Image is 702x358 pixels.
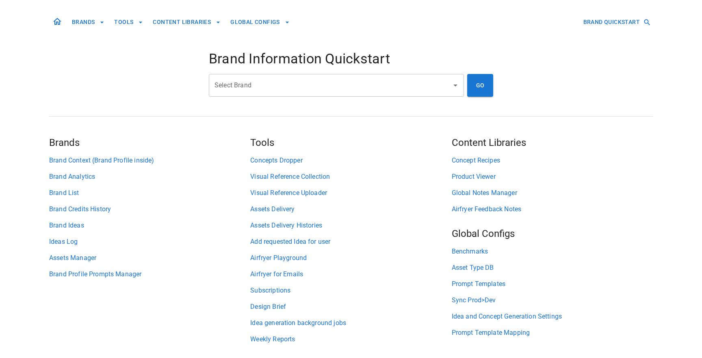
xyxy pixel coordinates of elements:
[250,286,451,295] a: Subscriptions
[250,318,451,328] a: Idea generation background jobs
[452,312,653,321] a: Idea and Concept Generation Settings
[250,269,451,279] a: Airfryer for Emails
[250,237,451,247] a: Add requested Idea for user
[452,328,653,338] a: Prompt Template Mapping
[49,136,250,149] h5: Brands
[452,172,653,182] a: Product Viewer
[452,263,653,273] a: Asset Type DB
[250,302,451,312] a: Design Brief
[250,253,451,263] a: Airfryer Playground
[69,15,108,30] button: BRANDS
[452,136,653,149] h5: Content Libraries
[49,269,250,279] a: Brand Profile Prompts Manager
[149,15,224,30] button: CONTENT LIBRARIES
[250,204,451,214] a: Assets Delivery
[452,156,653,165] a: Concept Recipes
[452,247,653,256] a: Benchmarks
[49,221,250,230] a: Brand Ideas
[580,15,653,30] button: BRAND QUICKSTART
[250,136,451,149] h5: Tools
[452,295,653,305] a: Sync Prod>Dev
[209,50,493,67] h4: Brand Information Quickstart
[250,172,451,182] a: Visual Reference Collection
[250,156,451,165] a: Concepts Dropper
[49,172,250,182] a: Brand Analytics
[49,156,250,165] a: Brand Context (Brand Profile inside)
[452,188,653,198] a: Global Notes Manager
[452,279,653,289] a: Prompt Templates
[49,253,250,263] a: Assets Manager
[111,15,146,30] button: TOOLS
[250,334,451,344] a: Weekly Reports
[452,204,653,214] a: Airfryer Feedback Notes
[49,188,250,198] a: Brand List
[49,237,250,247] a: Ideas Log
[452,227,653,240] h5: Global Configs
[250,221,451,230] a: Assets Delivery Histories
[467,74,493,97] button: GO
[450,80,461,91] button: Open
[250,188,451,198] a: Visual Reference Uploader
[227,15,293,30] button: GLOBAL CONFIGS
[49,204,250,214] a: Brand Credits History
